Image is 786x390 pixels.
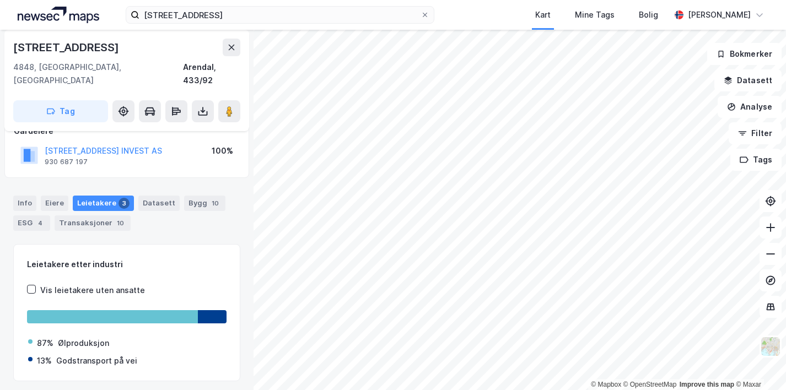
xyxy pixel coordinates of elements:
[729,122,782,144] button: Filter
[13,39,121,56] div: [STREET_ADDRESS]
[40,284,145,297] div: Vis leietakere uten ansatte
[718,96,782,118] button: Analyse
[55,215,131,231] div: Transaksjoner
[37,354,52,367] div: 13%
[41,196,68,211] div: Eiere
[639,8,658,21] div: Bolig
[115,218,126,229] div: 10
[184,196,225,211] div: Bygg
[138,196,180,211] div: Datasett
[680,381,734,388] a: Improve this map
[591,381,621,388] a: Mapbox
[13,100,108,122] button: Tag
[688,8,751,21] div: [PERSON_NAME]
[27,258,227,271] div: Leietakere etter industri
[575,8,615,21] div: Mine Tags
[535,8,551,21] div: Kart
[730,149,782,171] button: Tags
[731,337,786,390] iframe: Chat Widget
[209,198,221,209] div: 10
[139,7,421,23] input: Søk på adresse, matrikkel, gårdeiere, leietakere eller personer
[13,215,50,231] div: ESG
[183,61,240,87] div: Arendal, 433/92
[37,337,53,350] div: 87%
[714,69,782,91] button: Datasett
[56,354,137,367] div: Godstransport på vei
[13,61,183,87] div: 4848, [GEOGRAPHIC_DATA], [GEOGRAPHIC_DATA]
[58,337,109,350] div: Ølproduksjon
[119,198,130,209] div: 3
[212,144,233,158] div: 100%
[707,43,782,65] button: Bokmerker
[73,196,134,211] div: Leietakere
[13,196,36,211] div: Info
[623,381,677,388] a: OpenStreetMap
[760,336,781,357] img: Z
[18,7,99,23] img: logo.a4113a55bc3d86da70a041830d287a7e.svg
[45,158,88,166] div: 930 687 197
[35,218,46,229] div: 4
